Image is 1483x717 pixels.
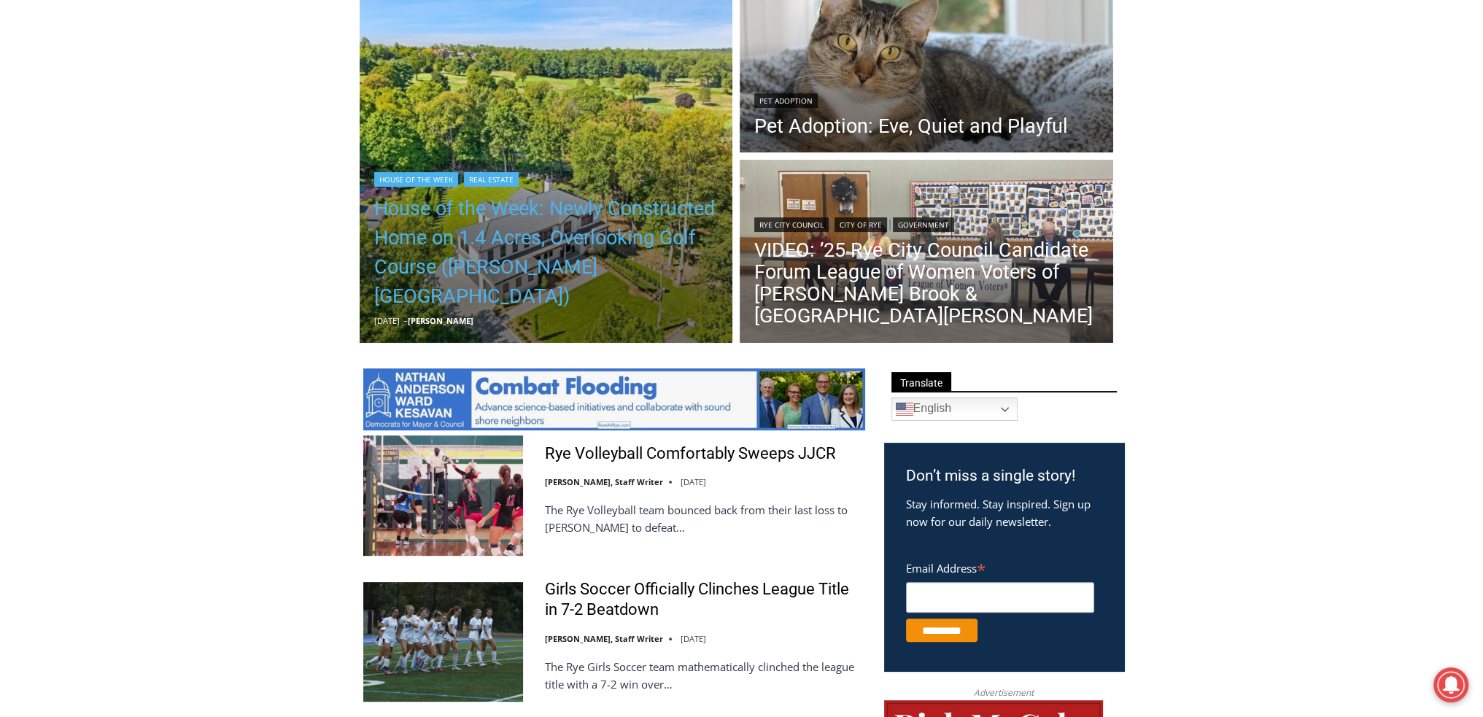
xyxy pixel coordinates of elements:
[835,217,887,232] a: City of Rye
[545,443,836,465] a: Rye Volleyball Comfortably Sweeps JJCR
[906,495,1102,530] p: Stay informed. Stay inspired. Sign up now for our daily newsletter.
[740,160,1113,346] img: (PHOTO: The League of Women Voters of Rye, Rye Brook & Port Chester held a 2025 Rye City Council ...
[891,372,951,392] span: Translate
[896,400,913,418] img: en
[351,142,707,182] a: Intern @ [DOMAIN_NAME]
[754,115,1068,137] a: Pet Adoption: Eve, Quiet and Playful
[545,579,865,621] a: Girls Soccer Officially Clinches League Title in 7-2 Beatdown
[368,1,689,142] div: "At the 10am stand-up meeting, each intern gets a chance to take [PERSON_NAME] and the other inte...
[545,501,865,536] p: The Rye Volleyball team bounced back from their last loss to [PERSON_NAME] to defeat…
[891,398,1018,421] a: English
[740,160,1113,346] a: Read More VIDEO: ’25 Rye City Council Candidate Forum League of Women Voters of Rye, Rye Brook & ...
[363,582,523,702] img: Girls Soccer Officially Clinches League Title in 7-2 Beatdown
[906,554,1094,580] label: Email Address
[754,93,818,108] a: Pet Adoption
[754,214,1099,232] div: | |
[363,435,523,555] img: Rye Volleyball Comfortably Sweeps JJCR
[408,315,473,326] a: [PERSON_NAME]
[374,169,719,187] div: |
[545,476,663,487] a: [PERSON_NAME], Staff Writer
[374,172,458,187] a: House of the Week
[545,633,663,644] a: [PERSON_NAME], Staff Writer
[382,145,676,178] span: Intern @ [DOMAIN_NAME]
[545,658,865,693] p: The Rye Girls Soccer team mathematically clinched the league title with a 7-2 win over…
[374,194,719,311] a: House of the Week: Newly Constructed Home on 1.4 Acres, Overlooking Golf Course ([PERSON_NAME][GE...
[374,315,400,326] time: [DATE]
[681,633,706,644] time: [DATE]
[754,217,829,232] a: Rye City Council
[893,217,954,232] a: Government
[464,172,519,187] a: Real Estate
[403,315,408,326] span: –
[681,476,706,487] time: [DATE]
[959,686,1048,699] span: Advertisement
[754,239,1099,327] a: VIDEO: ’25 Rye City Council Candidate Forum League of Women Voters of [PERSON_NAME] Brook & [GEOG...
[906,465,1102,488] h3: Don’t miss a single story!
